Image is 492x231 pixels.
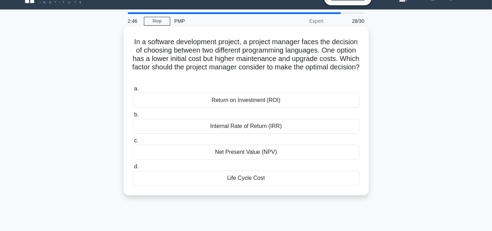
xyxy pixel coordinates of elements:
[133,93,360,108] div: Return on Investment (ROI)
[132,38,360,80] h5: In a software development project, a project manager faces the decision of choosing between two d...
[134,137,138,143] span: c.
[134,163,139,169] span: d.
[266,14,328,28] div: Expert
[133,119,360,134] div: Internal Rate of Return (IRR)
[133,145,360,159] div: Net Present Value (NPV)
[124,14,144,28] div: 2:46
[133,171,360,185] div: Life Cycle Cost
[134,86,139,91] span: a.
[328,14,369,28] div: 28/30
[134,111,139,117] span: b.
[170,14,266,28] div: PMP
[144,17,170,26] a: Stop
